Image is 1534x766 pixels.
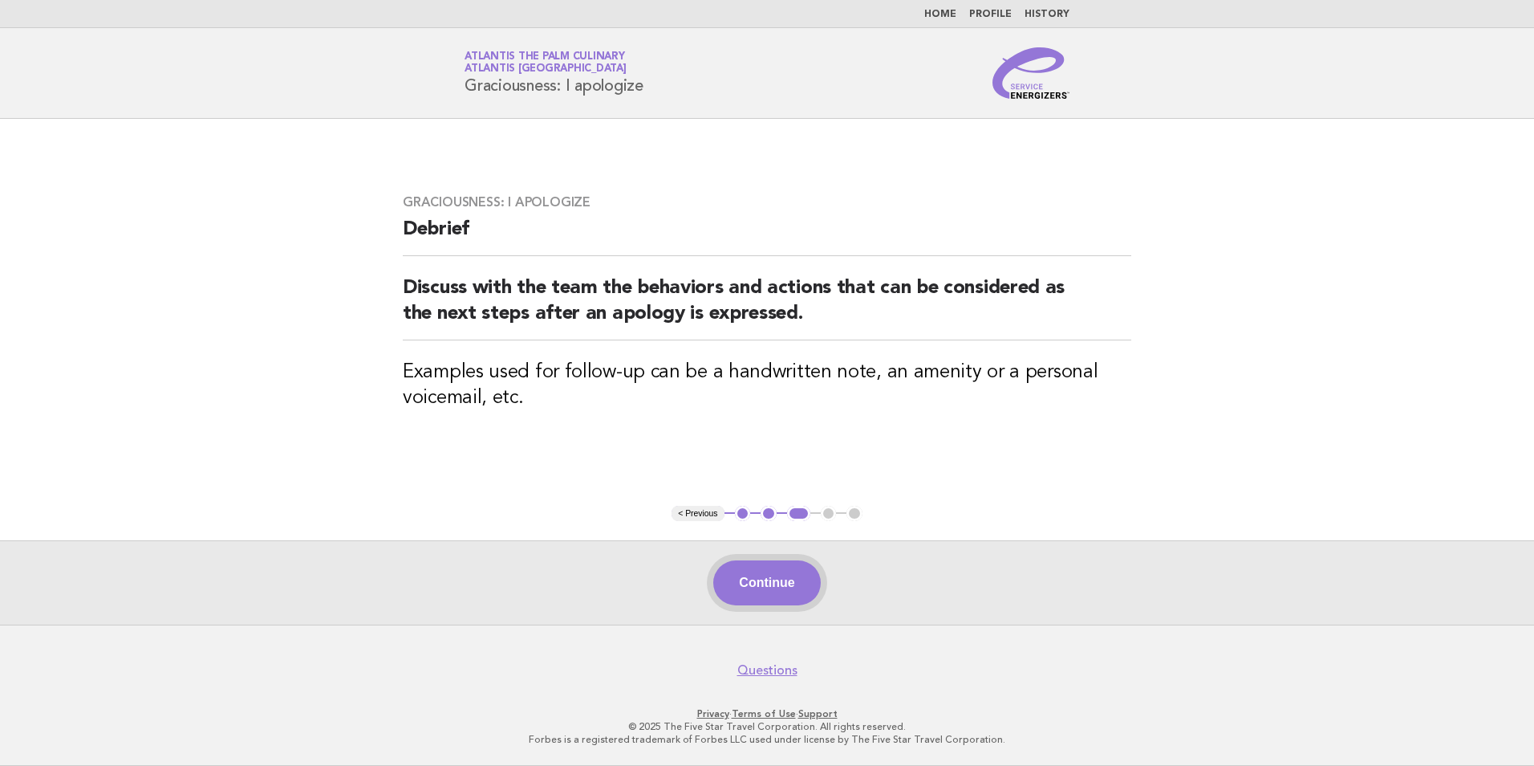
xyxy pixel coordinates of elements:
[465,51,627,74] a: Atlantis The Palm CulinaryAtlantis [GEOGRAPHIC_DATA]
[465,52,643,94] h1: Graciousness: I apologize
[403,275,1131,340] h2: Discuss with the team the behaviors and actions that can be considered as the next steps after an...
[403,194,1131,210] h3: Graciousness: I apologize
[465,64,627,75] span: Atlantis [GEOGRAPHIC_DATA]
[992,47,1069,99] img: Service Energizers
[798,708,838,719] a: Support
[403,360,1131,411] h3: Examples used for follow-up can be a handwritten note, an amenity or a personal voicemail, etc.
[276,707,1258,720] p: · ·
[787,506,810,522] button: 3
[1025,10,1069,19] a: History
[737,662,797,678] a: Questions
[735,506,751,522] button: 1
[713,560,820,605] button: Continue
[697,708,729,719] a: Privacy
[761,506,777,522] button: 2
[672,506,724,522] button: < Previous
[276,720,1258,733] p: © 2025 The Five Star Travel Corporation. All rights reserved.
[732,708,796,719] a: Terms of Use
[403,217,1131,256] h2: Debrief
[276,733,1258,746] p: Forbes is a registered trademark of Forbes LLC used under license by The Five Star Travel Corpora...
[924,10,956,19] a: Home
[969,10,1012,19] a: Profile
